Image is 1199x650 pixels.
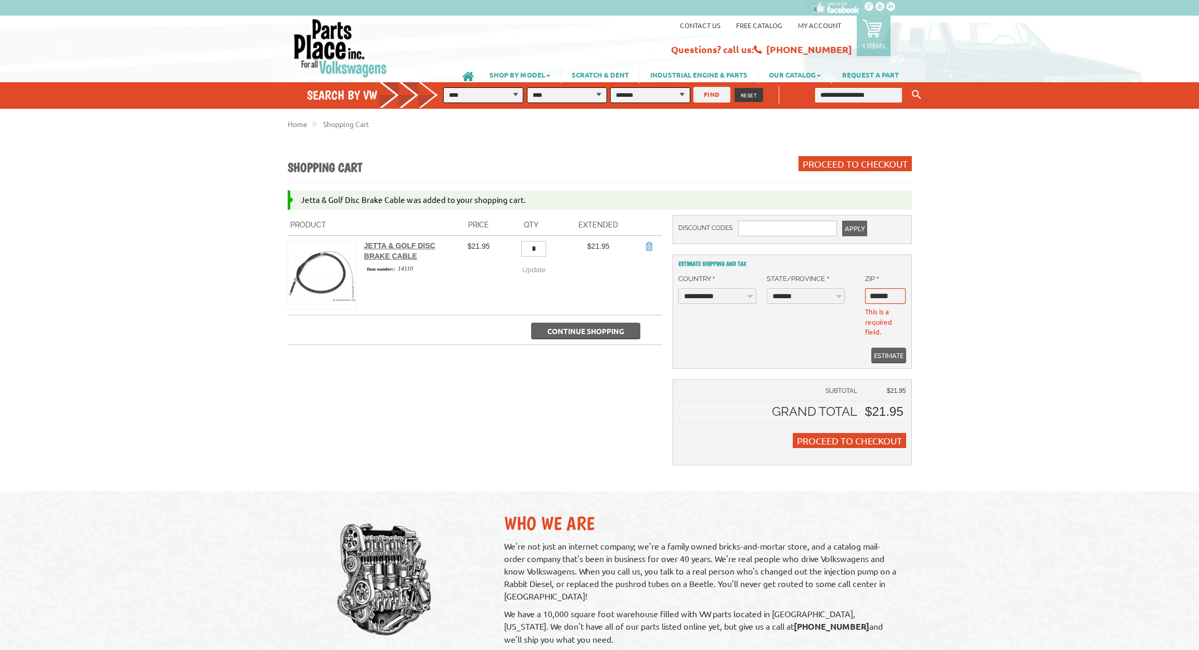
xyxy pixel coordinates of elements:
[909,86,924,104] button: Keyword Search
[290,221,326,229] span: Product
[887,387,906,394] span: $21.95
[845,221,865,236] span: Apply
[364,241,435,260] a: Jetta & Golf Disc Brake Cable
[798,21,841,30] a: My Account
[736,21,782,30] a: Free Catalog
[832,66,909,83] a: REQUEST A PART
[678,385,863,401] td: Subtotal
[504,512,901,534] h2: Who We Are
[547,326,624,336] span: Continue Shopping
[772,404,857,419] strong: Grand Total
[865,404,903,418] span: $21.95
[842,221,867,236] button: Apply
[862,41,885,50] p: 1 items
[874,348,904,363] span: Estimate
[640,66,758,83] a: INDUSTRIAL ENGINE & PARTS
[758,66,831,83] a: OUR CATALOG
[323,119,369,129] a: Shopping Cart
[857,16,891,56] a: 1 items
[734,88,764,102] button: RESET
[561,215,636,236] th: Extended
[680,21,720,30] a: Contact us
[693,87,730,103] button: FIND
[307,87,449,103] h4: Search by VW
[767,274,829,284] label: State/Province
[364,265,398,273] span: Item number::
[288,160,362,176] h1: Shopping Cart
[643,241,654,251] a: Remove Item
[871,348,906,363] button: Estimate
[797,435,902,446] span: Proceed to Checkout
[504,540,901,602] p: We're not just an internet company; we're a family owned bricks-and-mortar store, and a catalog m...
[468,221,489,229] span: Price
[501,215,561,236] th: Qty
[587,242,610,250] span: $21.95
[468,242,490,250] span: $21.95
[678,274,715,284] label: Country
[793,433,906,448] button: Proceed to Checkout
[798,156,912,171] button: Proceed to Checkout
[865,307,906,337] div: This is a required field.
[741,91,757,99] span: RESET
[678,260,906,267] h2: Estimate Shipping and Tax
[364,264,453,273] div: 14110
[531,323,640,339] button: Continue Shopping
[561,66,639,83] a: SCRATCH & DENT
[522,266,546,274] span: Update
[504,607,901,645] p: We have a 10,000 square foot warehouse filled with VW parts located in [GEOGRAPHIC_DATA], [US_STA...
[794,621,869,632] strong: [PHONE_NUMBER]
[678,221,733,236] label: Discount Codes
[293,18,388,78] img: Parts Place Inc!
[288,241,356,309] img: Jetta & Golf Disc Brake Cable
[865,274,879,284] label: Zip
[301,195,526,205] span: Jetta & Golf Disc Brake Cable was added to your shopping cart.
[288,119,307,129] a: Home
[803,158,908,169] span: Proceed to Checkout
[479,66,561,83] a: SHOP BY MODEL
